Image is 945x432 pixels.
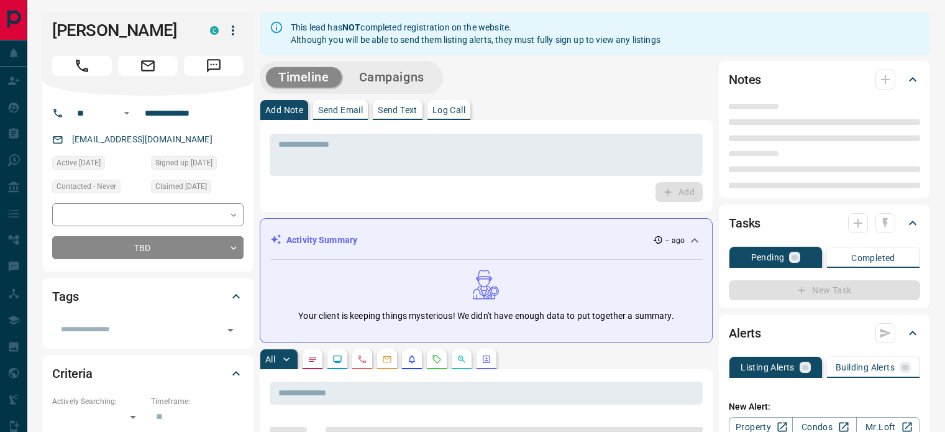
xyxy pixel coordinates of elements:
[382,354,392,364] svg: Emails
[52,156,145,173] div: Tue Oct 12 2021
[72,134,212,144] a: [EMAIL_ADDRESS][DOMAIN_NAME]
[52,396,145,407] p: Actively Searching:
[378,106,418,114] p: Send Text
[729,323,761,343] h2: Alerts
[347,67,437,88] button: Campaigns
[332,354,342,364] svg: Lead Browsing Activity
[265,106,303,114] p: Add Note
[729,400,920,413] p: New Alert:
[729,318,920,348] div: Alerts
[57,180,116,193] span: Contacted - Never
[308,354,317,364] svg: Notes
[52,282,244,311] div: Tags
[57,157,101,169] span: Active [DATE]
[729,213,760,233] h2: Tasks
[751,253,785,262] p: Pending
[52,236,244,259] div: TBD
[357,354,367,364] svg: Calls
[741,363,795,372] p: Listing Alerts
[155,180,207,193] span: Claimed [DATE]
[286,234,357,247] p: Activity Summary
[291,16,660,51] div: This lead has completed registration on the website. Although you will be able to send them listi...
[210,26,219,35] div: condos.ca
[407,354,417,364] svg: Listing Alerts
[665,235,685,246] p: -- ago
[222,321,239,339] button: Open
[151,156,244,173] div: Tue Oct 12 2021
[729,70,761,90] h2: Notes
[184,56,244,76] span: Message
[270,229,702,252] div: Activity Summary-- ago
[118,56,178,76] span: Email
[457,354,467,364] svg: Opportunities
[729,208,920,238] div: Tasks
[155,157,212,169] span: Signed up [DATE]
[729,65,920,94] div: Notes
[851,254,895,262] p: Completed
[318,106,363,114] p: Send Email
[266,67,342,88] button: Timeline
[52,364,93,384] h2: Criteria
[482,354,491,364] svg: Agent Actions
[52,21,191,40] h1: [PERSON_NAME]
[298,310,673,323] p: Your client is keeping things mysterious! We didn't have enough data to put together a summary.
[836,363,895,372] p: Building Alerts
[265,355,275,364] p: All
[342,22,360,32] strong: NOT
[151,180,244,197] div: Tue Oct 12 2021
[432,106,465,114] p: Log Call
[432,354,442,364] svg: Requests
[119,106,134,121] button: Open
[52,56,112,76] span: Call
[52,287,78,306] h2: Tags
[52,359,244,388] div: Criteria
[151,396,244,407] p: Timeframe:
